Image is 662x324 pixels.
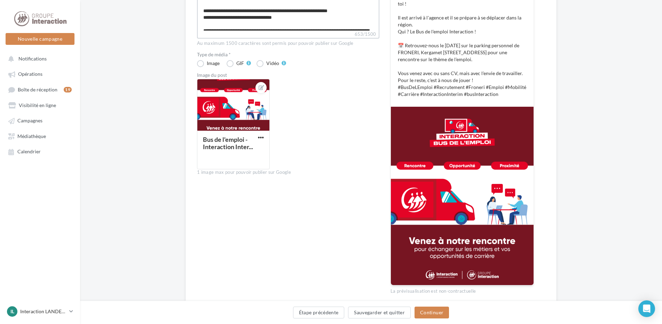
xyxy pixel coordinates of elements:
span: IL [10,308,14,315]
span: Visibilité en ligne [19,102,56,108]
span: Calendrier [17,149,41,155]
span: Campagnes [17,118,42,124]
button: Étape précédente [293,307,345,318]
a: Visibilité en ligne [4,99,76,111]
div: Image [207,61,220,66]
a: Opérations [4,67,76,80]
div: Image du post [197,73,379,78]
div: Vidéo [266,61,279,66]
div: Bus de l'emploi - Interaction Inter... [203,136,253,151]
div: 19 [64,87,72,92]
div: Au maximum 1500 caractères sont permis pour pouvoir publier sur Google [197,40,379,47]
span: Opérations [18,71,42,77]
p: Interaction LANDERNEAU [20,308,66,315]
div: 1 image max pour pouvoir publier sur Google [197,169,379,176]
a: Campagnes [4,114,76,127]
a: Médiathèque [4,130,76,142]
button: Nouvelle campagne [6,33,74,45]
div: GIF [236,61,244,66]
label: Type de média * [197,52,379,57]
div: La prévisualisation est non-contractuelle [391,285,534,294]
span: Médiathèque [17,133,46,139]
button: Notifications [4,52,73,65]
button: Continuer [415,307,449,318]
a: Calendrier [4,145,76,157]
div: Open Intercom Messenger [638,300,655,317]
span: Notifications [18,56,47,62]
a: IL Interaction LANDERNEAU [6,305,74,318]
a: Boîte de réception19 [4,83,76,96]
span: Boîte de réception [18,87,57,92]
button: Sauvegarder et quitter [348,307,411,318]
label: 653/1500 [197,31,379,39]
